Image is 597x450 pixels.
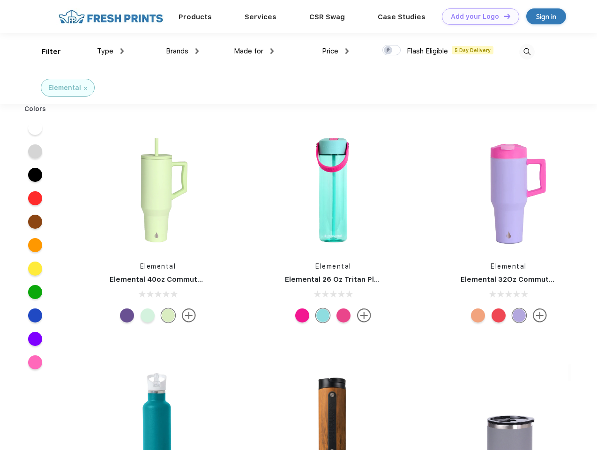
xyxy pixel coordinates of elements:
div: Key Lime [161,308,175,322]
img: filter_cancel.svg [84,87,87,90]
div: Peach Sunrise [471,308,485,322]
img: fo%20logo%202.webp [56,8,166,25]
div: Elemental [48,83,81,93]
a: Elemental [491,262,527,270]
img: func=resize&h=266 [96,127,220,252]
span: Type [97,47,113,55]
a: Products [179,13,212,21]
div: Red [492,308,506,322]
img: more.svg [357,308,371,322]
div: Colors [17,104,53,114]
img: func=resize&h=266 [447,127,571,252]
a: Elemental [315,262,351,270]
img: dropdown.png [270,48,274,54]
img: DT [504,14,510,19]
img: func=resize&h=266 [271,127,396,252]
div: Aurora Glow [141,308,155,322]
img: dropdown.png [345,48,349,54]
div: Hot pink [295,308,309,322]
div: Lilac Tie Dye [512,308,526,322]
img: dropdown.png [195,48,199,54]
div: Pink Checkers [336,308,351,322]
img: desktop_search.svg [519,44,535,60]
div: Berry breeze [316,308,330,322]
div: Sign in [536,11,556,22]
div: Purple [120,308,134,322]
div: Add your Logo [451,13,499,21]
a: Sign in [526,8,566,24]
span: Brands [166,47,188,55]
img: more.svg [533,308,547,322]
a: Elemental [140,262,176,270]
img: more.svg [182,308,196,322]
span: Flash Eligible [407,47,448,55]
a: CSR Swag [309,13,345,21]
span: Made for [234,47,263,55]
a: Elemental 32Oz Commuter Tumbler [461,275,588,284]
img: dropdown.png [120,48,124,54]
span: 5 Day Delivery [452,46,493,54]
div: Filter [42,46,61,57]
a: Elemental 26 Oz Tritan Plastic Water Bottle [285,275,440,284]
a: Services [245,13,276,21]
span: Price [322,47,338,55]
a: Elemental 40oz Commuter Tumbler [110,275,237,284]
